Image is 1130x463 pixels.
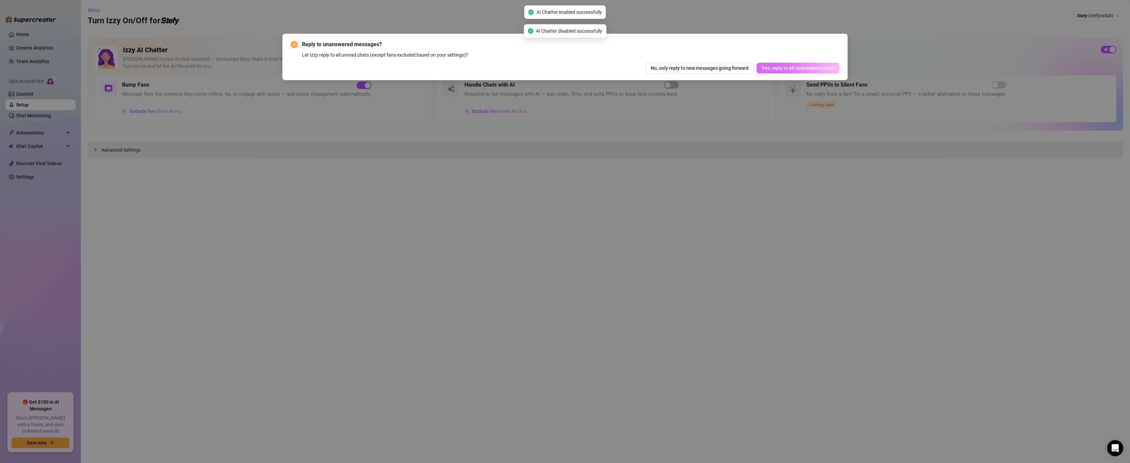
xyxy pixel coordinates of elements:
div: Let Izzy reply to all unread chats (except fans excluded based on your settings)? [302,51,839,59]
button: Yes, reply to all unanswered chats [757,63,839,73]
span: Reply to unanswered messages? [302,40,839,49]
span: Yes, reply to all unanswered chats [762,65,834,71]
span: AI Chatter disabled successfully [536,27,602,35]
span: AI Chatter enabled successfully [537,8,602,16]
span: exclamation-circle [291,41,298,48]
span: check-circle [528,9,534,15]
div: Open Intercom Messenger [1107,440,1123,456]
span: check-circle [528,28,533,34]
button: No, only reply to new messages going forward [645,63,754,73]
span: No, only reply to new messages going forward [651,65,749,71]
